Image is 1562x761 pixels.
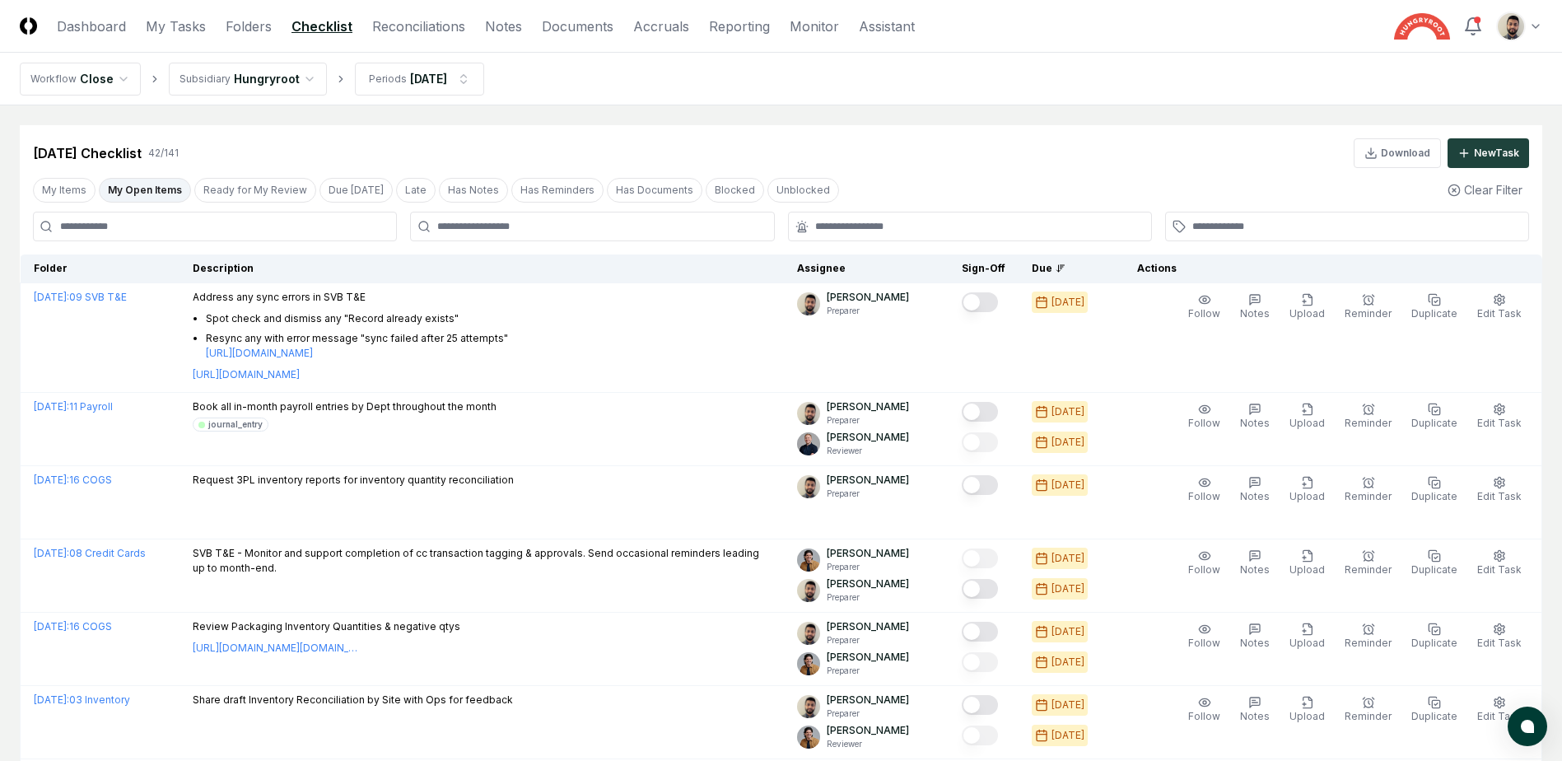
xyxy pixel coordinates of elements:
button: Upload [1286,290,1328,324]
span: [DATE] : [34,620,69,633]
th: Assignee [784,254,949,283]
p: Preparer [827,665,909,677]
div: [DATE] [1051,698,1084,712]
span: Duplicate [1411,490,1457,502]
a: Accruals [633,16,689,36]
button: Notes [1237,619,1273,654]
li: Resync any with error message "sync failed after 25 attempts" [206,331,508,361]
img: ACg8ocLvq7MjQV6RZF1_Z8o96cGG_vCwfvrLdMx8PuJaibycWA8ZaAE=s96-c [797,432,820,455]
button: Unblocked [767,178,839,203]
button: Reminder [1341,546,1395,581]
button: Notes [1237,290,1273,324]
button: Mark complete [962,622,998,642]
span: Follow [1188,637,1220,649]
div: Workflow [30,72,77,86]
button: Clear Filter [1441,175,1529,205]
button: Notes [1237,399,1273,434]
span: Edit Task [1477,563,1522,576]
img: d09822cc-9b6d-4858-8d66-9570c114c672_214030b4-299a-48fd-ad93-fc7c7aef54c6.png [797,695,820,718]
button: Blocked [706,178,764,203]
button: Reminder [1341,473,1395,507]
div: [DATE] [1051,655,1084,670]
button: Notes [1237,693,1273,727]
span: Notes [1240,563,1270,576]
span: [DATE] : [34,400,69,413]
img: d09822cc-9b6d-4858-8d66-9570c114c672_214030b4-299a-48fd-ad93-fc7c7aef54c6.png [797,475,820,498]
button: Mark complete [962,652,998,672]
button: Follow [1185,693,1224,727]
div: [DATE] [1051,435,1084,450]
button: Late [396,178,436,203]
p: Preparer [827,707,909,720]
span: Duplicate [1411,637,1457,649]
span: Upload [1289,710,1325,722]
span: Follow [1188,307,1220,320]
img: ACg8ocIj8Ed1971QfF93IUVvJX6lPm3y0CRToLvfAg4p8TYQk6NAZIo=s96-c [797,652,820,675]
button: Edit Task [1474,399,1525,434]
img: d09822cc-9b6d-4858-8d66-9570c114c672_214030b4-299a-48fd-ad93-fc7c7aef54c6.png [797,292,820,315]
button: Reminder [1341,399,1395,434]
button: Has Reminders [511,178,604,203]
a: [URL][DOMAIN_NAME] [193,367,300,382]
a: [DATE]:16 COGS [34,474,112,486]
span: Upload [1289,417,1325,429]
button: Upload [1286,546,1328,581]
a: [DATE]:09 SVB T&E [34,291,127,303]
p: [PERSON_NAME] [827,399,909,414]
button: Mark complete [962,579,998,599]
p: [PERSON_NAME] [827,650,909,665]
div: [DATE] [1051,404,1084,419]
div: Periods [369,72,407,86]
button: Upload [1286,399,1328,434]
p: Share draft Inventory Reconciliation by Site with Ops for feedback [193,693,513,707]
button: Edit Task [1474,473,1525,507]
button: Reminder [1341,619,1395,654]
a: [DATE]:16 COGS [34,620,112,633]
button: Notes [1237,546,1273,581]
button: Mark complete [962,475,998,495]
span: Edit Task [1477,490,1522,502]
button: Duplicate [1408,693,1461,727]
span: Notes [1240,710,1270,722]
span: Duplicate [1411,563,1457,576]
button: Follow [1185,546,1224,581]
div: [DATE] Checklist [33,143,142,163]
button: Has Notes [439,178,508,203]
button: Mark complete [962,695,998,715]
button: Follow [1185,399,1224,434]
span: Upload [1289,307,1325,320]
button: Duplicate [1408,473,1461,507]
span: Follow [1188,490,1220,502]
span: Edit Task [1477,417,1522,429]
span: Upload [1289,637,1325,649]
span: Reminder [1345,307,1392,320]
button: Notes [1237,473,1273,507]
button: My Open Items [99,178,191,203]
button: Duplicate [1408,619,1461,654]
button: Follow [1185,619,1224,654]
p: Address any sync errors in SVB T&E [193,290,508,305]
a: Folders [226,16,272,36]
p: [PERSON_NAME] [827,546,909,561]
a: Dashboard [57,16,126,36]
img: d09822cc-9b6d-4858-8d66-9570c114c672_214030b4-299a-48fd-ad93-fc7c7aef54c6.png [797,402,820,425]
img: d09822cc-9b6d-4858-8d66-9570c114c672_214030b4-299a-48fd-ad93-fc7c7aef54c6.png [1498,13,1524,40]
div: Due [1032,261,1098,276]
a: [DATE]:11 Payroll [34,400,113,413]
span: Reminder [1345,637,1392,649]
div: 42 / 141 [148,146,179,161]
div: [DATE] [1051,295,1084,310]
button: Mark complete [962,292,998,312]
div: [DATE] [1051,551,1084,566]
span: Follow [1188,417,1220,429]
p: [PERSON_NAME] [827,693,909,707]
button: Edit Task [1474,693,1525,727]
button: Edit Task [1474,290,1525,324]
button: Follow [1185,290,1224,324]
div: [DATE] [410,70,447,87]
span: Reminder [1345,417,1392,429]
span: Reminder [1345,490,1392,502]
img: d09822cc-9b6d-4858-8d66-9570c114c672_214030b4-299a-48fd-ad93-fc7c7aef54c6.png [797,579,820,602]
button: Duplicate [1408,546,1461,581]
p: Reviewer [827,738,909,750]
